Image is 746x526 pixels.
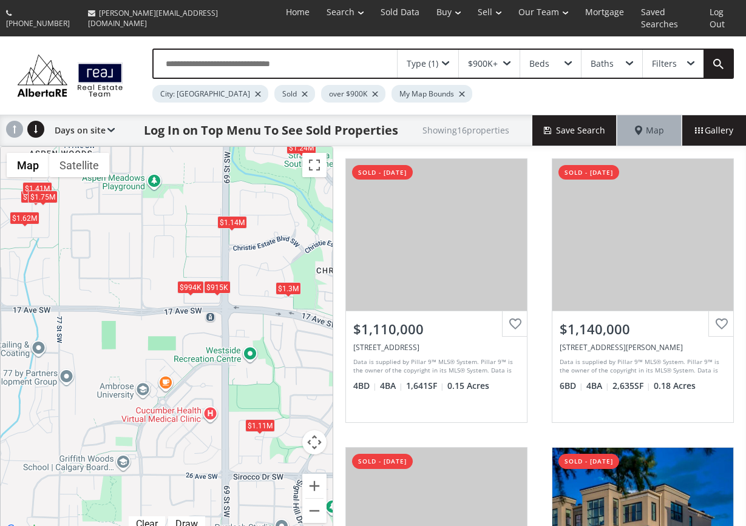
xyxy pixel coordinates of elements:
img: Logo [12,52,128,100]
button: Show street map [7,153,49,177]
span: 1,641 SF [406,380,444,392]
span: Gallery [695,124,733,137]
button: Zoom out [302,499,327,523]
div: $994K [177,281,203,294]
div: $1,110,000 [353,320,520,339]
div: Sold [274,85,315,103]
div: Type (1) [407,59,438,68]
button: Zoom in [302,474,327,498]
div: 232 Christie Knoll Point SW, Calgary, AB T3H 2R9 [560,342,726,352]
div: Data is supplied by Pillar 9™ MLS® System. Pillar 9™ is the owner of the copyright in its MLS® Sy... [353,357,517,376]
div: $1.14M [217,216,246,229]
span: 2,635 SF [612,380,651,392]
h1: Log In on Top Menu To See Sold Properties [144,122,398,139]
div: Baths [591,59,614,68]
div: $900K+ [468,59,498,68]
div: City: [GEOGRAPHIC_DATA] [152,85,268,103]
a: sold - [DATE]$1,140,000[STREET_ADDRESS][PERSON_NAME]Data is supplied by Pillar 9™ MLS® System. Pi... [540,146,746,435]
div: Filters [652,59,677,68]
div: Days on site [49,115,115,146]
div: Data is supplied by Pillar 9™ MLS® System. Pillar 9™ is the owner of the copyright in its MLS® Sy... [560,357,723,376]
span: 0.18 Acres [654,380,696,392]
span: 4 BA [586,380,609,392]
div: $1.11M [245,419,274,432]
div: $1.41M [22,182,52,195]
span: 4 BD [353,380,377,392]
div: Beds [529,59,549,68]
div: 5 Simcoe Rise SW, Calgary, AB T3H 4N3 [353,342,520,352]
span: 4 BA [380,380,403,392]
span: 0.15 Acres [447,380,489,392]
div: $1.62M [10,212,39,224]
div: $1.75M [28,191,58,203]
span: 6 BD [560,380,583,392]
div: Map [617,115,682,146]
button: Map camera controls [302,430,327,454]
div: $1.37M [21,191,50,203]
span: [PERSON_NAME][EMAIL_ADDRESS][DOMAIN_NAME] [88,8,218,29]
div: Gallery [682,115,746,146]
span: [PHONE_NUMBER] [6,18,70,29]
div: $1,140,000 [560,320,726,339]
span: Map [635,124,664,137]
button: Save Search [532,115,617,146]
div: $1.3M [276,282,301,295]
div: $1.24M [287,141,316,154]
a: [PERSON_NAME][EMAIL_ADDRESS][DOMAIN_NAME] [82,2,275,35]
div: over $900K [321,85,385,103]
div: My Map Bounds [392,85,472,103]
a: sold - [DATE]$1,110,000[STREET_ADDRESS]Data is supplied by Pillar 9™ MLS® System. Pillar 9™ is th... [333,146,540,435]
button: Show satellite imagery [49,153,109,177]
div: $915K [204,281,231,294]
button: Toggle fullscreen view [302,153,327,177]
h2: Showing 16 properties [422,126,509,135]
